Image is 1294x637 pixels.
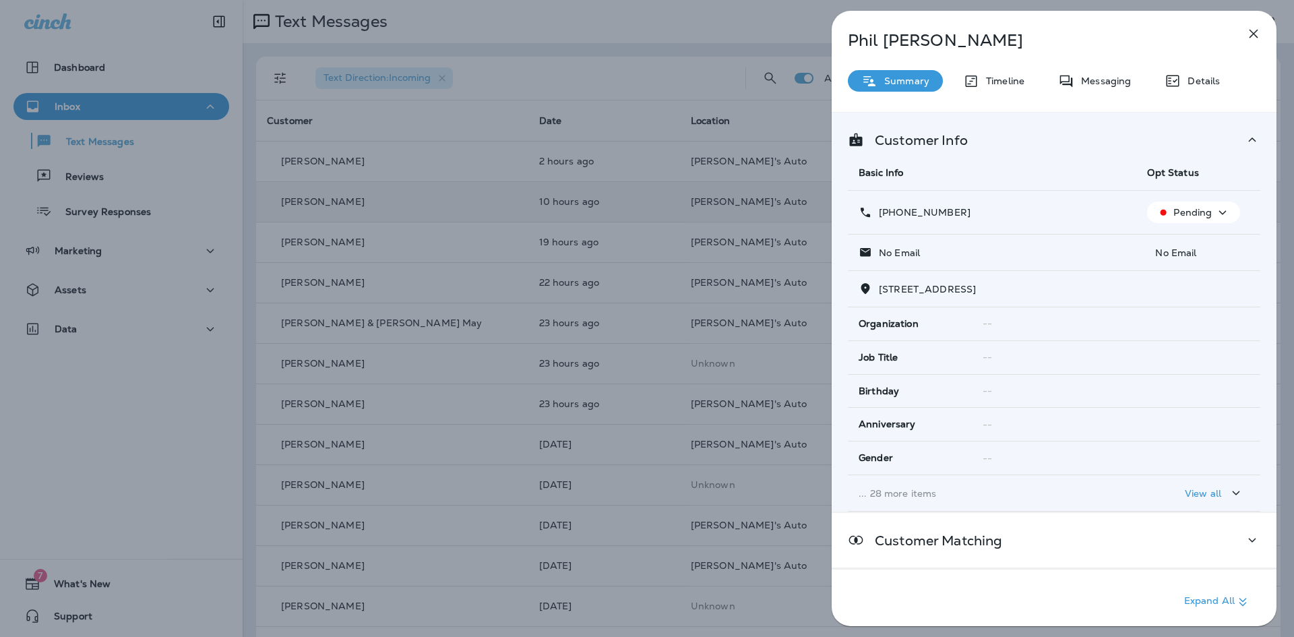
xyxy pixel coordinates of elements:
span: Gender [859,452,893,464]
span: -- [983,419,992,431]
p: Timeline [979,75,1024,86]
p: Customer Info [864,135,968,146]
span: Opt Status [1147,166,1198,179]
button: Expand All [1179,590,1256,614]
span: Basic Info [859,166,903,179]
button: View all [1179,481,1250,506]
p: No Email [872,247,920,258]
p: Pending [1173,207,1212,218]
span: Anniversary [859,419,916,430]
span: -- [983,385,992,397]
span: Organization [859,318,919,330]
p: ... 28 more items [859,488,1126,499]
p: Expand All [1184,594,1251,610]
p: Customer Matching [864,535,1002,546]
p: View all [1185,488,1221,499]
button: Pending [1147,202,1240,223]
span: Birthday [859,386,899,397]
p: Summary [877,75,929,86]
span: -- [983,452,992,464]
span: [STREET_ADDRESS] [879,283,976,295]
p: No Email [1147,247,1250,258]
p: Details [1181,75,1220,86]
span: -- [983,351,992,363]
span: Job Title [859,352,898,363]
p: [PHONE_NUMBER] [872,207,970,218]
p: Messaging [1074,75,1131,86]
span: -- [983,317,992,330]
p: Phil [PERSON_NAME] [848,31,1216,50]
